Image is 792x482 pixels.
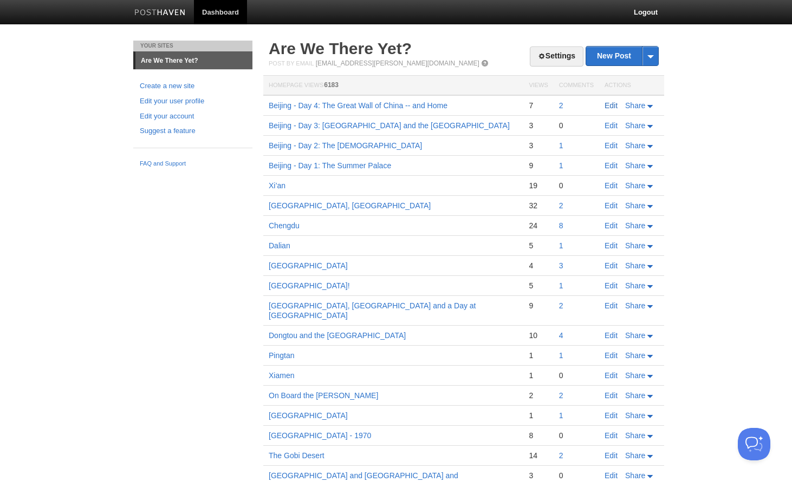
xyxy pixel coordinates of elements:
span: Share [625,241,645,250]
div: 0 [559,121,594,130]
div: 1 [529,411,548,420]
a: 1 [559,281,563,290]
a: 2 [559,301,563,310]
a: [GEOGRAPHIC_DATA], [GEOGRAPHIC_DATA] [269,201,431,210]
a: 4 [559,331,563,340]
a: Pingtan [269,351,294,360]
a: Edit [605,431,618,440]
div: 24 [529,221,548,230]
div: 14 [529,451,548,460]
img: Posthaven-bar [134,9,186,17]
a: 1 [559,241,563,250]
span: Share [625,261,645,270]
a: Edit [605,221,618,230]
span: Share [625,471,645,480]
div: 9 [529,161,548,170]
a: Are We There Yet? [135,52,252,69]
div: 3 [529,141,548,150]
span: Share [625,201,645,210]
a: [GEOGRAPHIC_DATA] [269,411,348,420]
a: 8 [559,221,563,230]
a: The Gobi Desert [269,451,324,460]
div: 9 [529,301,548,311]
span: 6183 [324,81,339,89]
a: [EMAIL_ADDRESS][PERSON_NAME][DOMAIN_NAME] [316,60,479,67]
div: 0 [559,181,594,190]
a: 1 [559,161,563,170]
a: Edit [605,411,618,420]
a: New Post [586,47,658,65]
span: Share [625,371,645,380]
a: Dalian [269,241,290,250]
span: Share [625,161,645,170]
span: Share [625,451,645,460]
span: Share [625,411,645,420]
span: Post by Email [269,60,314,67]
a: Edit [605,371,618,380]
a: Edit [605,451,618,460]
a: Suggest a feature [140,126,246,137]
a: [GEOGRAPHIC_DATA] [269,261,348,270]
div: 32 [529,201,548,210]
span: Share [625,181,645,190]
a: Edit [605,181,618,190]
div: 2 [529,391,548,400]
th: Actions [599,76,664,96]
a: Edit [605,391,618,400]
a: Are We There Yet? [269,39,412,57]
a: 2 [559,201,563,210]
a: Beijing - Day 2: The [DEMOGRAPHIC_DATA] [269,141,422,150]
a: [GEOGRAPHIC_DATA] - 1970 [269,431,371,440]
a: Edit [605,281,618,290]
div: 0 [559,471,594,480]
div: 7 [529,101,548,110]
span: Share [625,351,645,360]
li: Your Sites [133,41,252,51]
div: 1 [529,351,548,360]
span: Share [625,221,645,230]
a: Settings [530,47,583,67]
span: Share [625,391,645,400]
a: Edit [605,261,618,270]
a: 3 [559,261,563,270]
a: 1 [559,141,563,150]
th: Views [523,76,553,96]
iframe: Help Scout Beacon - Open [738,428,770,460]
div: 5 [529,281,548,290]
div: 3 [529,471,548,480]
span: Share [625,331,645,340]
div: 19 [529,181,548,190]
a: Edit your user profile [140,96,246,107]
a: Edit [605,201,618,210]
a: 1 [559,411,563,420]
a: Edit [605,471,618,480]
a: Dongtou and the [GEOGRAPHIC_DATA] [269,331,406,340]
div: 0 [559,431,594,440]
a: Edit [605,101,618,110]
a: Edit [605,301,618,310]
div: 8 [529,431,548,440]
a: Edit [605,351,618,360]
a: 2 [559,101,563,110]
a: Edit [605,331,618,340]
th: Homepage Views [263,76,523,96]
a: Edit [605,141,618,150]
a: Create a new site [140,81,246,92]
a: Xiamen [269,371,294,380]
div: 5 [529,241,548,250]
a: [GEOGRAPHIC_DATA], [GEOGRAPHIC_DATA] and a Day at [GEOGRAPHIC_DATA] [269,301,476,320]
a: Beijing - Day 1: The Summer Palace [269,161,391,170]
span: Share [625,301,645,310]
span: Share [625,121,645,130]
a: Beijing - Day 4: The Great Wall of China -- and Home [269,101,447,110]
a: Beijing - Day 3: [GEOGRAPHIC_DATA] and the [GEOGRAPHIC_DATA] [269,121,510,130]
div: 3 [529,121,548,130]
span: Share [625,281,645,290]
th: Comments [554,76,599,96]
a: 1 [559,351,563,360]
div: 0 [559,371,594,380]
a: FAQ and Support [140,159,246,169]
a: Edit [605,241,618,250]
a: Edit your account [140,111,246,122]
span: Share [625,141,645,150]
